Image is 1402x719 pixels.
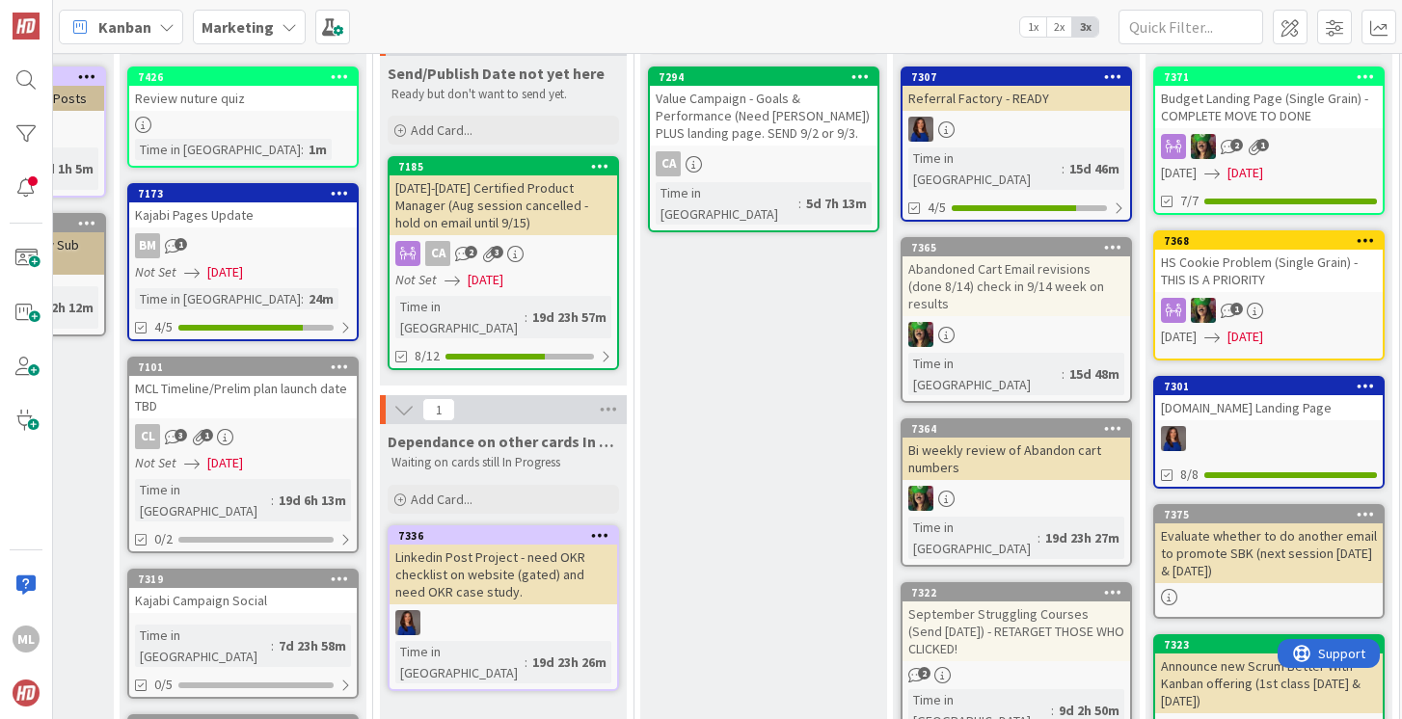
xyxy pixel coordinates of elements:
[422,398,455,421] span: 1
[903,420,1130,480] div: 7364Bi weekly review of Abandon cart numbers
[1191,298,1216,323] img: SL
[1155,232,1383,250] div: 7368
[656,182,798,225] div: Time in [GEOGRAPHIC_DATA]
[388,64,605,83] span: Send/Publish Date not yet here
[274,635,351,656] div: 7d 23h 58m
[411,491,472,508] span: Add Card...
[271,490,274,511] span: :
[40,3,88,26] span: Support
[1155,426,1383,451] div: SL
[901,67,1132,222] a: 7307Referral Factory - READYSLTime in [GEOGRAPHIC_DATA]:15d 46m4/5
[135,233,160,258] div: BM
[129,424,357,449] div: CL
[1164,508,1383,521] div: 7375
[129,233,357,258] div: BM
[903,601,1130,661] div: September Struggling Courses (Send [DATE]) - RETARGET THOSE WHO CLICKED!
[388,156,619,370] a: 7185[DATE]-[DATE] Certified Product Manager (Aug session cancelled - hold on email until 9/15)CAN...
[1256,139,1269,151] span: 1
[138,573,357,586] div: 7319
[527,652,611,673] div: 19d 23h 26m
[138,360,357,374] div: 7101
[1038,527,1040,548] span: :
[274,490,351,511] div: 19d 6h 13m
[1020,17,1046,37] span: 1x
[135,454,176,471] i: Not Set
[1153,230,1385,360] a: 7368HS Cookie Problem (Single Grain) - THIS IS A PRIORITYSL[DATE][DATE]
[527,306,611,328] div: 19d 23h 57m
[129,359,357,376] div: 7101
[1164,234,1383,248] div: 7368
[135,424,160,449] div: CL
[908,353,1062,395] div: Time in [GEOGRAPHIC_DATA]
[1155,86,1383,128] div: Budget Landing Page (Single Grain) - COMPLETE MOVE TO DONE
[911,70,1130,84] div: 7307
[390,158,617,235] div: 7185[DATE]-[DATE] Certified Product Manager (Aug session cancelled - hold on email until 9/15)
[301,139,304,160] span: :
[650,68,877,86] div: 7294
[395,610,420,635] img: SL
[304,139,332,160] div: 1m
[390,158,617,175] div: 7185
[1065,363,1124,385] div: 15d 48m
[901,237,1132,403] a: 7365Abandoned Cart Email revisions (done 8/14) check in 9/14 week on resultsSLTime in [GEOGRAPHIC...
[129,588,357,613] div: Kajabi Campaign Social
[903,584,1130,601] div: 7322
[154,529,173,549] span: 0/2
[1155,523,1383,583] div: Evaluate whether to do another email to promote SBK (next session [DATE] & [DATE])
[908,486,933,511] img: SL
[391,87,615,102] p: Ready but don't want to send yet.
[1153,504,1385,619] a: 7375Evaluate whether to do another email to promote SBK (next session [DATE] & [DATE])
[525,652,527,673] span: :
[928,198,946,218] span: 4/5
[1155,134,1383,159] div: SL
[398,160,617,173] div: 7185
[465,246,477,258] span: 2
[1161,426,1186,451] img: SL
[98,15,151,39] span: Kanban
[903,86,1130,111] div: Referral Factory - READY
[395,641,525,683] div: Time in [GEOGRAPHIC_DATA]
[1155,232,1383,292] div: 7368HS Cookie Problem (Single Grain) - THIS IS A PRIORITY
[129,359,357,418] div: 7101MCL Timeline/Prelim plan launch date TBD
[918,667,930,679] span: 2
[1230,139,1243,151] span: 2
[207,453,243,473] span: [DATE]
[650,86,877,146] div: Value Campaign - Goals & Performance (Need [PERSON_NAME]) PLUS landing page. SEND 9/2 or 9/3.
[138,70,357,84] div: 7426
[391,455,615,470] p: Waiting on cards still In Progress
[911,422,1130,436] div: 7364
[798,193,801,214] span: :
[1155,378,1383,395] div: 7301
[903,322,1130,347] div: SL
[207,262,243,282] span: [DATE]
[908,322,933,347] img: SL
[1155,636,1383,653] div: 7323
[129,185,357,202] div: 7173
[388,432,619,451] span: Dependance on other cards In progress
[301,288,304,309] span: :
[911,241,1130,254] div: 7365
[1155,506,1383,583] div: 7375Evaluate whether to do another email to promote SBK (next session [DATE] & [DATE])
[129,571,357,588] div: 7319
[1161,327,1197,347] span: [DATE]
[1191,134,1216,159] img: SL
[127,357,359,553] a: 7101MCL Timeline/Prelim plan launch date TBDCLNot Set[DATE]Time in [GEOGRAPHIC_DATA]:19d 6h 13m0/2
[127,569,359,699] a: 7319Kajabi Campaign SocialTime in [GEOGRAPHIC_DATA]:7d 23h 58m0/5
[415,346,440,366] span: 8/12
[138,187,357,200] div: 7173
[468,270,503,290] span: [DATE]
[388,525,619,691] a: 7336Linkedin Post Project - need OKR checklist on website (gated) and need OKR case study.SLTime ...
[1119,10,1263,44] input: Quick Filter...
[1155,68,1383,86] div: 7371
[395,271,437,288] i: Not Set
[154,317,173,337] span: 4/5
[175,238,187,251] span: 1
[127,67,359,168] a: 7426Review nuture quizTime in [GEOGRAPHIC_DATA]:1m
[304,288,338,309] div: 24m
[1062,363,1065,385] span: :
[1046,17,1072,37] span: 2x
[1155,653,1383,713] div: Announce new Scrum Better With Kanban offering (1st class [DATE] & [DATE])
[525,306,527,328] span: :
[390,175,617,235] div: [DATE]-[DATE] Certified Product Manager (Aug session cancelled - hold on email until 9/15)
[656,151,681,176] div: CA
